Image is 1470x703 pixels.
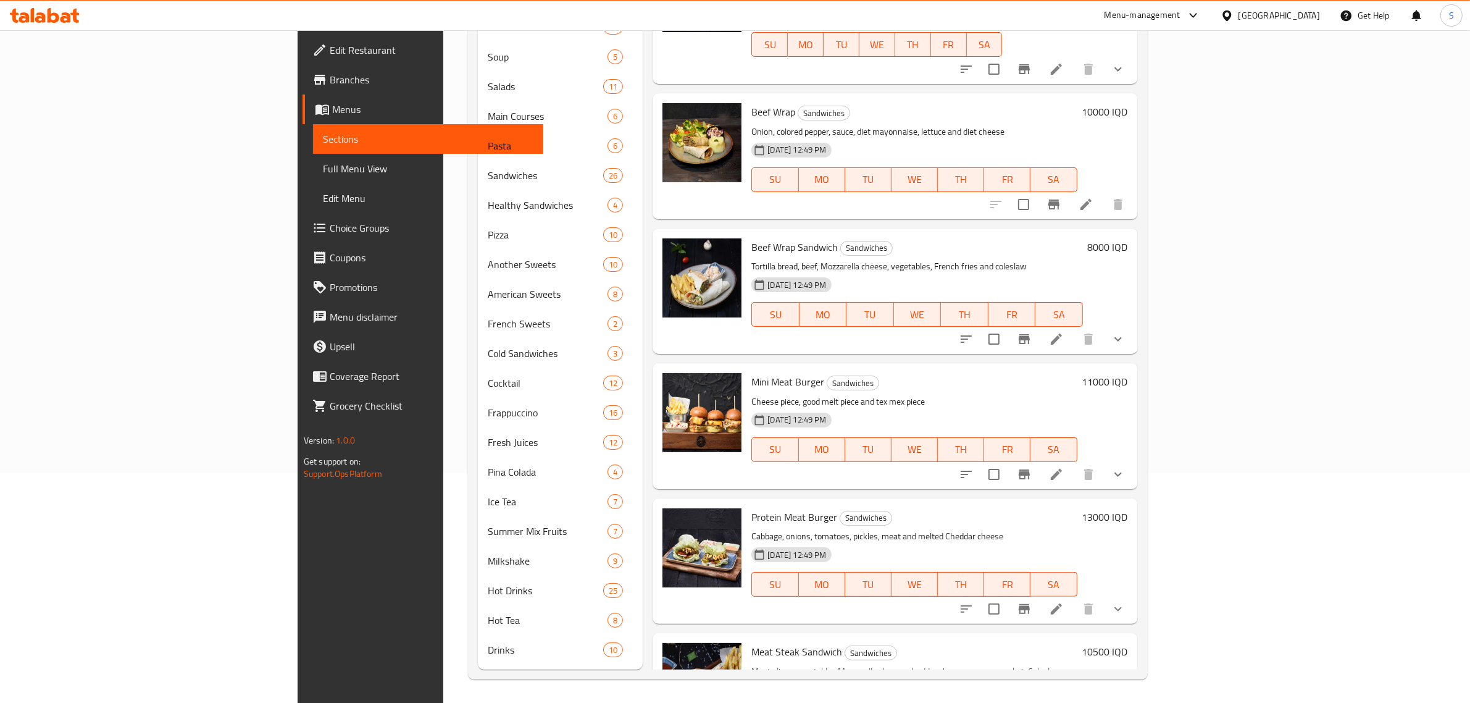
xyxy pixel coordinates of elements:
div: Ice Tea [488,494,608,509]
span: 7 [608,496,622,508]
svg: Show Choices [1111,467,1125,482]
a: Edit Restaurant [303,35,543,65]
div: items [603,227,623,242]
span: Main Courses [488,109,608,124]
p: Meat slices, vegetables,Mozzarella cheese, cheddar cheese, samoon packet, Coleslaw salad, ketchup... [751,664,1077,695]
span: Select to update [981,596,1007,622]
span: TU [850,440,887,458]
span: TH [943,170,979,188]
button: Branch-specific-item [1009,594,1039,624]
div: Frappuccino [488,405,603,420]
button: TU [824,32,859,57]
div: Frappuccino16 [478,398,643,427]
button: delete [1103,190,1133,219]
button: FR [984,167,1030,192]
span: Protein Meat Burger [751,508,837,526]
div: Cold Sandwiches [488,346,608,361]
span: S [1449,9,1454,22]
span: Coupons [330,250,533,265]
div: Hot Drinks25 [478,576,643,605]
div: Ice Tea7 [478,487,643,516]
div: items [608,346,623,361]
span: 16 [604,407,622,419]
div: Drinks [488,642,603,657]
span: [DATE] 12:49 PM [762,414,831,426]
span: 3 [608,348,622,360]
div: Sandwiches [798,106,850,120]
span: American Sweets [488,287,608,301]
div: Cocktail12 [478,368,643,398]
div: Sandwiches [827,376,879,390]
span: 12 [604,377,622,389]
span: [DATE] 12:49 PM [762,279,831,291]
button: TH [895,32,931,57]
a: Edit menu item [1049,62,1064,77]
div: items [603,642,623,657]
span: SU [757,306,794,324]
span: [DATE] 12:49 PM [762,144,831,156]
a: Branches [303,65,543,95]
h6: 13000 IQD [1082,508,1128,526]
span: MO [793,36,819,54]
div: [GEOGRAPHIC_DATA] [1238,9,1320,22]
span: Milkshake [488,554,608,568]
div: Soup5 [478,42,643,72]
button: sort-choices [951,324,981,354]
a: Menus [303,95,543,124]
span: MO [804,440,840,458]
div: items [608,613,623,628]
span: Sandwiches [488,168,603,183]
span: Hot Tea [488,613,608,628]
button: Branch-specific-item [1039,190,1069,219]
button: TU [845,437,892,462]
a: Grocery Checklist [303,391,543,421]
span: WE [896,440,933,458]
a: Coverage Report [303,361,543,391]
div: Fresh Juices [488,435,603,450]
span: SU [757,36,783,54]
button: SA [1030,167,1077,192]
span: French Sweets [488,316,608,331]
button: delete [1074,54,1103,84]
button: MO [799,437,845,462]
div: Summer Mix Fruits [488,524,608,539]
a: Edit menu item [1079,197,1093,212]
button: SA [967,32,1003,57]
span: 11 [604,81,622,93]
span: FR [989,576,1025,594]
a: Promotions [303,272,543,302]
div: items [608,287,623,301]
span: Pasta [488,138,608,153]
div: Pina Colada4 [478,457,643,487]
p: Tortilla bread, beef, Mozzarella cheese, vegetables, French fries and coleslaw [751,259,1082,274]
div: items [603,435,623,450]
button: show more [1103,54,1133,84]
h6: 10500 IQD [1082,643,1128,660]
span: TH [946,306,983,324]
div: items [603,79,623,94]
span: WE [864,36,890,54]
span: Sandwiches [841,241,892,255]
button: delete [1074,324,1103,354]
span: 10 [604,644,622,656]
div: Hot Drinks [488,583,603,598]
a: Edit menu item [1049,332,1064,347]
button: FR [931,32,967,57]
span: MO [804,170,840,188]
span: Mini Meat Burger [751,373,824,391]
button: FR [984,572,1030,597]
button: sort-choices [951,594,981,624]
button: SU [751,302,799,327]
a: Full Menu View [313,154,543,183]
span: 10 [604,229,622,241]
span: Sections [323,132,533,146]
button: WE [892,572,938,597]
span: Menu disclaimer [330,309,533,324]
a: Support.OpsPlatform [304,466,382,482]
span: Meat Steak Sandwich [751,642,842,661]
span: [DATE] 12:49 PM [762,549,831,561]
span: 6 [608,140,622,152]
